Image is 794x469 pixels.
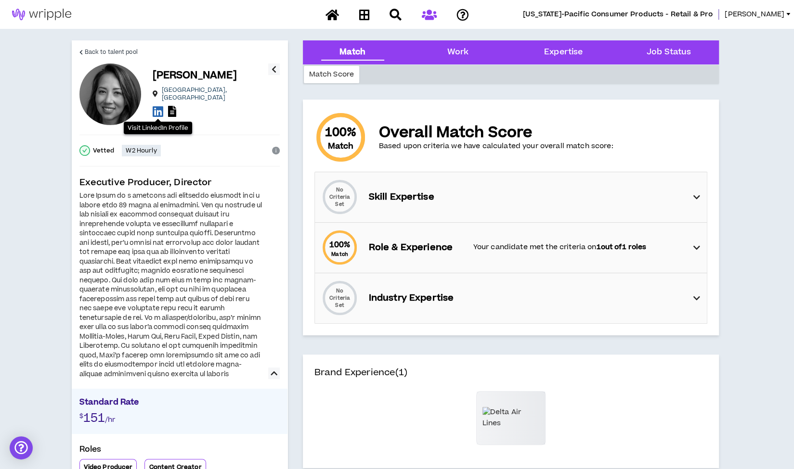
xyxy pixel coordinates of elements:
[647,46,691,59] div: Job Status
[321,287,359,309] p: No Criteria Set
[544,46,583,59] div: Expertise
[79,191,262,389] div: Lore Ipsum do s ametcons adi elitseddo eiusmodt inci u labore etdo 89 magna al enimadmini. Ven qu...
[369,190,464,204] p: Skill Expertise
[328,140,354,152] small: Match
[128,124,188,133] p: Visit LinkedIn Profile
[379,124,613,141] p: Overall Match Score
[79,396,280,411] p: Standard Rate
[304,66,360,83] div: Match Score
[79,176,280,190] p: Executive Producer, Director
[10,436,33,459] div: Open Intercom Messenger
[447,46,469,59] div: Work
[321,186,359,208] p: No Criteria Set
[314,366,707,391] h4: Brand Experience (1)
[153,69,237,82] p: [PERSON_NAME]
[79,63,141,125] div: Jane D.
[162,86,268,101] p: [GEOGRAPHIC_DATA] , [GEOGRAPHIC_DATA]
[339,46,365,59] div: Match
[79,412,83,420] span: $
[523,9,713,20] span: Georgia-Pacific Consumer Products - Retail & Pro
[369,241,464,254] p: Role & Experience
[105,415,115,425] span: /hr
[315,172,707,222] div: No Criteria SetSkill Expertise
[83,410,105,427] span: 151
[315,273,707,323] div: No Criteria SetIndustry Expertise
[379,141,613,151] p: Based upon criteria we have calculated your overall match score:
[79,145,90,156] span: check-circle
[79,444,280,459] p: Roles
[272,147,280,154] span: info-circle
[331,251,348,258] small: Match
[126,147,156,154] p: W2 Hourly
[329,239,351,251] span: 100 %
[596,242,646,252] strong: 1 out of 1 roles
[315,223,707,273] div: 100%MatchRole & ExperienceYour candidate met the criteria on1out of1 roles
[725,9,784,20] span: [PERSON_NAME]
[85,48,138,57] span: Back to talent pool
[473,242,684,253] p: Your candidate met the criteria on
[79,40,138,63] a: Back to talent pool
[325,125,357,140] span: 100 %
[482,407,539,429] img: Delta Air Lines
[369,292,464,305] p: Industry Expertise
[93,147,115,154] p: Vetted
